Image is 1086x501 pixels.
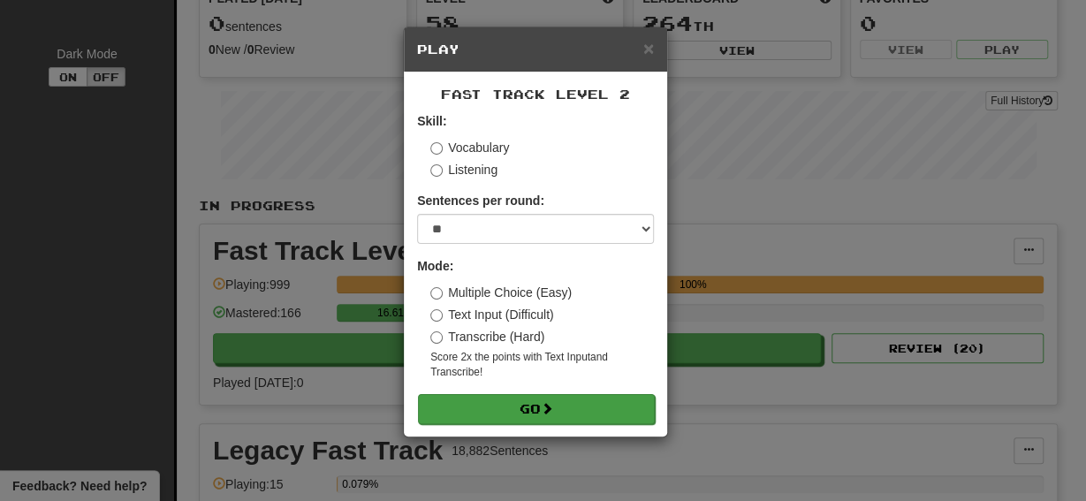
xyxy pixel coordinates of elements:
input: Text Input (Difficult) [430,309,443,322]
button: Close [643,39,654,57]
label: Listening [430,161,497,178]
label: Multiple Choice (Easy) [430,284,572,301]
strong: Mode: [417,259,453,273]
input: Multiple Choice (Easy) [430,287,443,300]
strong: Skill: [417,114,446,128]
input: Vocabulary [430,142,443,155]
small: Score 2x the points with Text Input and Transcribe ! [430,350,654,380]
input: Listening [430,164,443,177]
label: Sentences per round: [417,192,544,209]
input: Transcribe (Hard) [430,331,443,344]
label: Vocabulary [430,139,509,156]
h5: Play [417,41,654,58]
span: Fast Track Level 2 [441,87,630,102]
label: Text Input (Difficult) [430,306,554,323]
span: × [643,38,654,58]
label: Transcribe (Hard) [430,328,544,345]
button: Go [418,394,655,424]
